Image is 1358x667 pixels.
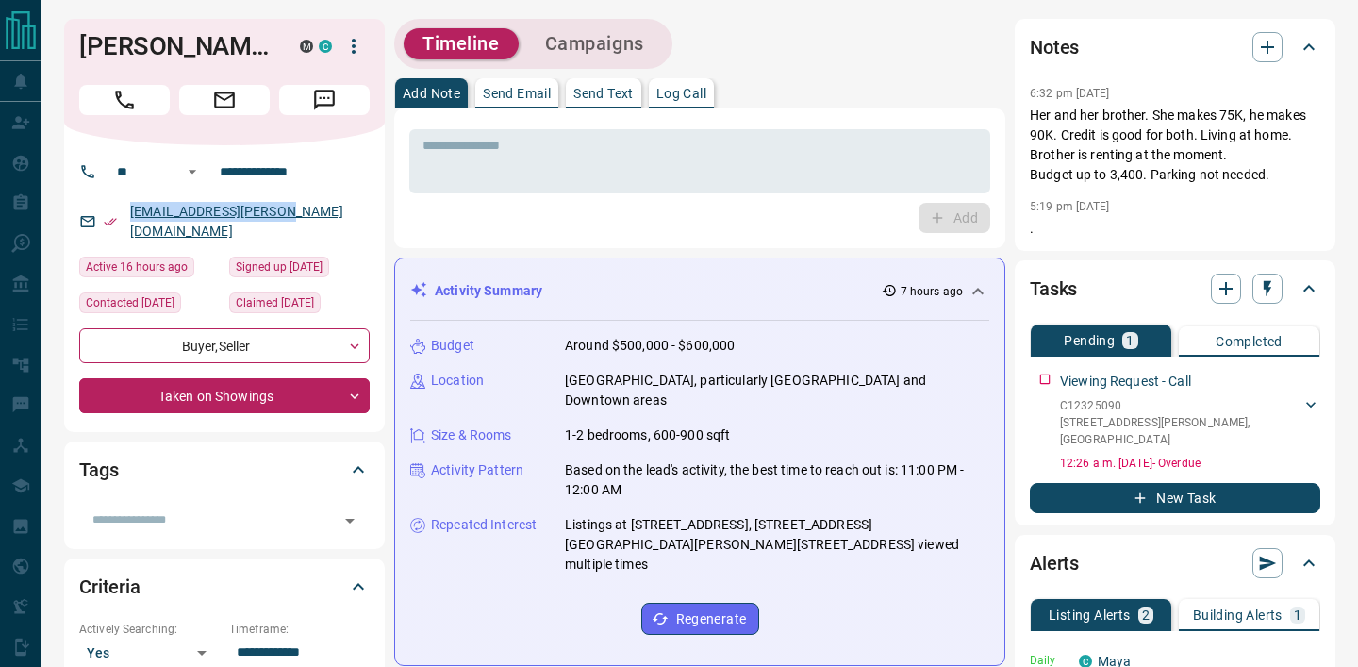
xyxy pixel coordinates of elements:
p: Listings at [STREET_ADDRESS], [STREET_ADDRESS][GEOGRAPHIC_DATA][PERSON_NAME][STREET_ADDRESS] view... [565,515,989,575]
h2: Notes [1030,32,1079,62]
p: Pending [1064,334,1115,347]
p: [GEOGRAPHIC_DATA], particularly [GEOGRAPHIC_DATA] and Downtown areas [565,371,989,410]
div: C12325090[STREET_ADDRESS][PERSON_NAME],[GEOGRAPHIC_DATA] [1060,393,1320,452]
p: 1 [1294,609,1301,622]
div: Sun Dec 15 2024 [229,257,370,283]
div: Sat Aug 16 2025 [79,257,220,283]
h2: Tags [79,455,118,485]
p: C12325090 [1060,397,1301,414]
p: Repeated Interest [431,515,537,535]
p: Size & Rooms [431,425,512,445]
button: Open [181,160,204,183]
p: Activity Summary [435,281,542,301]
div: Taken on Showings [79,378,370,413]
p: Around $500,000 - $600,000 [565,336,735,356]
p: Building Alerts [1193,609,1283,622]
div: Tags [79,447,370,492]
h2: Criteria [79,572,141,602]
p: 1-2 bedrooms, 600-900 sqft [565,425,730,445]
button: New Task [1030,483,1320,513]
p: 1 [1126,334,1134,347]
svg: Email Verified [104,215,117,228]
h2: Alerts [1030,548,1079,578]
p: Add Note [403,87,460,100]
button: Regenerate [641,603,759,635]
div: Wed Jul 16 2025 [79,292,220,319]
p: 2 [1142,609,1150,622]
div: mrloft.ca [300,40,313,53]
p: Timeframe: [229,621,370,638]
button: Campaigns [526,28,663,59]
p: Based on the lead's activity, the best time to reach out is: 11:00 PM - 12:00 AM [565,460,989,500]
p: Her and her brother. She makes 75K, he makes 90K. Credit is good for both. Living at home. Brothe... [1030,106,1320,185]
p: Location [431,371,484,391]
button: Timeline [404,28,519,59]
span: Message [279,85,370,115]
div: Buyer , Seller [79,328,370,363]
p: 12:26 a.m. [DATE] - Overdue [1060,455,1320,472]
div: Criteria [79,564,370,609]
h2: Tasks [1030,274,1077,304]
p: Actively Searching: [79,621,220,638]
p: 6:32 pm [DATE] [1030,87,1110,100]
button: Open [337,508,363,534]
p: 5:19 pm [DATE] [1030,200,1110,213]
div: condos.ca [319,40,332,53]
span: Call [79,85,170,115]
div: Wed Dec 18 2024 [229,292,370,319]
p: Activity Pattern [431,460,523,480]
p: Listing Alerts [1049,609,1131,622]
span: Contacted [DATE] [86,293,174,312]
p: Completed [1216,335,1283,348]
h1: [PERSON_NAME] [79,31,272,61]
p: Send Email [483,87,551,100]
div: Notes [1030,25,1320,70]
span: Active 16 hours ago [86,258,188,276]
div: Tasks [1030,266,1320,311]
p: [STREET_ADDRESS][PERSON_NAME] , [GEOGRAPHIC_DATA] [1060,414,1301,448]
p: Viewing Request - Call [1060,372,1191,392]
span: Claimed [DATE] [236,293,314,312]
span: Email [179,85,270,115]
span: Signed up [DATE] [236,258,323,276]
div: Activity Summary7 hours ago [410,274,989,308]
p: . [1030,219,1320,239]
a: [EMAIL_ADDRESS][PERSON_NAME][DOMAIN_NAME] [130,204,343,239]
p: 7 hours ago [901,283,963,300]
p: Budget [431,336,474,356]
p: Log Call [656,87,706,100]
div: Alerts [1030,541,1320,586]
p: Send Text [573,87,634,100]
